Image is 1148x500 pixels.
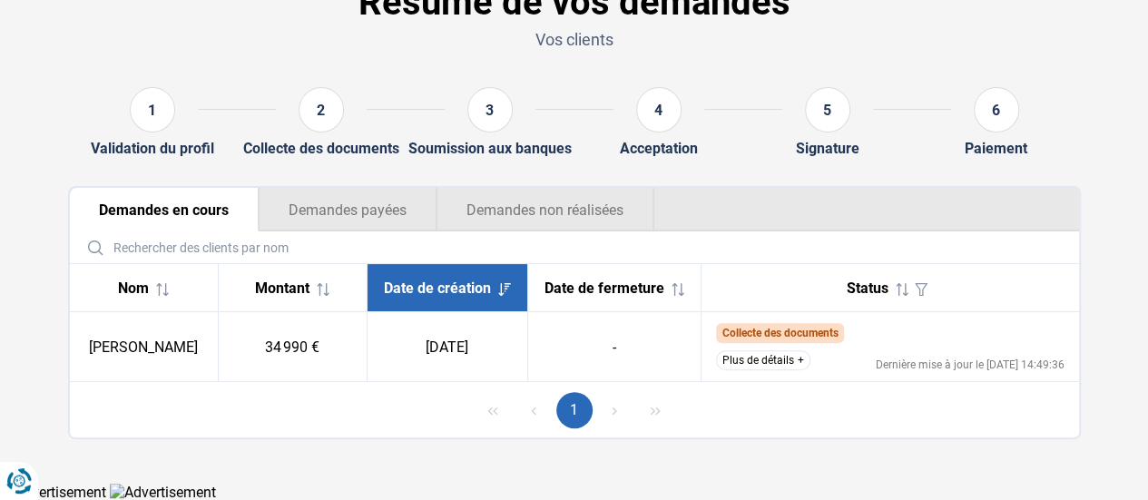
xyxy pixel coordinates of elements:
button: Previous Page [515,392,552,428]
button: Demandes non réalisées [437,188,654,231]
button: Demandes payées [259,188,437,231]
td: - [527,312,701,382]
div: Soumission aux banques [408,140,572,157]
div: 3 [467,87,513,132]
span: Date de création [384,279,491,297]
span: Date de fermeture [545,279,664,297]
div: Collecte des documents [243,140,399,157]
div: 5 [805,87,850,132]
div: Signature [796,140,859,157]
button: Plus de détails [716,350,810,370]
td: [DATE] [367,312,527,382]
div: 6 [974,87,1019,132]
input: Rechercher des clients par nom [77,231,1072,263]
span: Montant [255,279,309,297]
div: Validation du profil [91,140,214,157]
td: [PERSON_NAME] [70,312,219,382]
button: First Page [475,392,511,428]
p: Vos clients [68,28,1081,51]
button: Page 1 [556,392,593,428]
td: 34 990 € [218,312,367,382]
div: 2 [299,87,344,132]
span: Status [847,279,888,297]
div: Dernière mise à jour le [DATE] 14:49:36 [876,359,1065,370]
div: Acceptation [620,140,698,157]
button: Demandes en cours [70,188,259,231]
div: Paiement [965,140,1027,157]
span: Collecte des documents [721,327,838,339]
span: Nom [118,279,149,297]
div: 1 [130,87,175,132]
button: Next Page [596,392,633,428]
button: Last Page [637,392,673,428]
div: 4 [636,87,682,132]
